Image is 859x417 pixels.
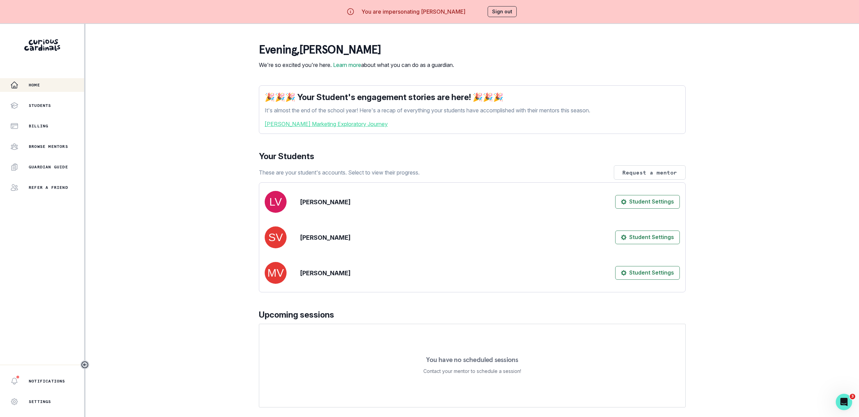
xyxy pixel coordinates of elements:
[265,262,287,284] img: svg
[29,164,68,170] p: Guardian Guide
[29,123,48,129] p: Billing
[488,6,517,17] button: Sign out
[265,106,680,114] p: It's almost the end of the school year! Here's a recap of everything your students have accomplis...
[259,309,686,321] p: Upcoming sessions
[29,399,51,404] p: Settings
[850,394,855,399] span: 3
[300,197,351,207] p: [PERSON_NAME]
[614,165,686,180] button: Request a mentor
[333,61,361,68] a: Learn more
[423,367,521,375] p: Contact your mentor to schedule a session!
[29,144,68,149] p: Browse Mentors
[615,266,680,280] button: Student Settings
[29,378,65,384] p: Notifications
[426,356,518,363] p: You have no scheduled sessions
[265,120,680,128] a: [PERSON_NAME] Marketing Exploratory Journey
[265,91,680,103] p: 🎉🎉🎉 Your Student's engagement stories are here! 🎉🎉🎉
[259,168,420,177] p: These are your student's accounts. Select to view their progress.
[80,360,89,369] button: Toggle sidebar
[265,191,287,213] img: svg
[265,226,287,248] img: svg
[259,150,686,163] p: Your Students
[259,61,454,69] p: We're so excited you're here. about what you can do as a guardian.
[24,39,60,51] img: Curious Cardinals Logo
[836,394,852,410] iframe: Intercom live chat
[29,185,68,190] p: Refer a friend
[259,43,454,57] p: evening , [PERSON_NAME]
[300,233,351,242] p: [PERSON_NAME]
[29,103,51,108] p: Students
[361,8,465,16] p: You are impersonating [PERSON_NAME]
[615,195,680,209] button: Student Settings
[300,268,351,278] p: [PERSON_NAME]
[615,231,680,244] button: Student Settings
[29,82,40,88] p: Home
